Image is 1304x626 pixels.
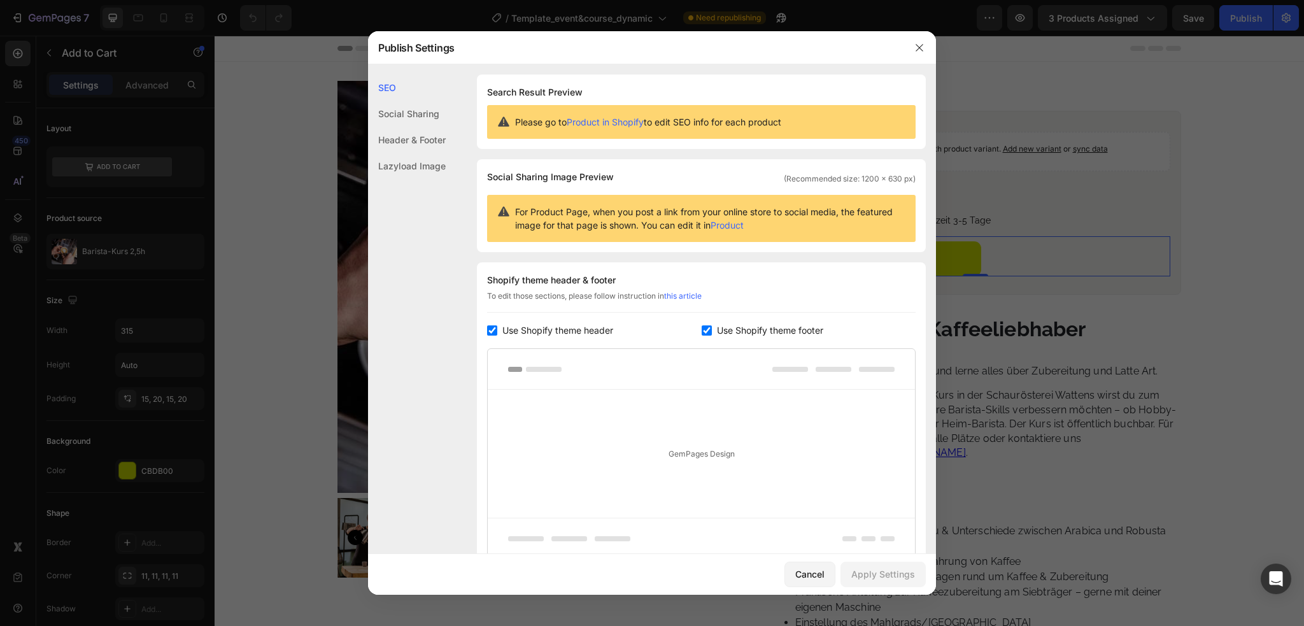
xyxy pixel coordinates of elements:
[784,562,835,587] button: Cancel
[788,108,847,118] span: Add new variant
[851,567,915,581] div: Apply Settings
[555,329,967,343] p: Tauche ein in die Welt des Kaffees und lerne alles über Zubereitung und Latte Art.
[555,353,967,424] p: In unserem 2,5-stündigen Barista-Kurs in der Schaurösterei Wattens wirst du zum Kaffeekenner. Per...
[567,117,644,127] a: Product in Shopify
[488,390,915,518] div: GemPages Design
[581,534,967,549] li: Beantwortung individueller Fragen rund um Kaffee & Zubereitung
[566,177,956,193] div: Preis inkl. Mwst. zzgl Versand. Lieferzeit 3-5 Tage
[555,45,967,68] h1: Barista-Kurs 2,5h
[487,290,916,313] div: To edit those sections, please follow instruction in
[620,215,712,232] div: In den Warenkorb
[566,148,956,169] div: 129,00 €
[555,459,967,476] h3: Ablauf der Baristaschulung:
[600,107,893,120] p: Setup options like colors, sizes with product variant.
[509,494,525,509] button: Carousel Next Arrow
[487,169,614,185] span: Social Sharing Image Preview
[133,494,148,509] button: Carousel Back Arrow
[664,291,702,301] a: this article
[717,323,823,338] span: Use Shopify theme footer
[487,273,916,288] div: Shopify theme header & footer
[784,173,916,185] span: (Recommended size: 1200 x 630 px)
[368,127,446,153] div: Header & Footer
[795,567,825,581] div: Cancel
[581,488,967,518] li: Einführung in Herkunft, Anbau & Unterschiede zwischen Arabica und Robusta (Canephora)
[368,153,446,179] div: Lazyload Image
[840,562,926,587] button: Apply Settings
[368,31,903,64] div: Publish Settings
[555,280,967,308] h1: Barista-Kurs für Kaffeeliebhaber
[847,108,893,118] span: or
[368,101,446,127] div: Social Sharing
[368,75,446,101] div: SEO
[582,183,628,194] div: Add to Cart
[515,115,781,129] span: Please go to to edit SEO info for each product
[1261,564,1291,594] div: Open Intercom Messenger
[858,108,893,118] span: sync data
[515,205,905,232] span: For Product Page, when you post a link from your online store to social media, the featured image...
[581,580,967,595] li: Einstellung des Mahlgrads/[GEOGRAPHIC_DATA]
[487,85,916,100] h1: Search Result Preview
[580,411,751,423] a: [EMAIL_ADDRESS][DOMAIN_NAME]
[581,518,967,534] li: Röstgrade & richtige Aufbewahrung von Kaffee
[509,243,525,259] button: Carousel Next Arrow
[566,206,767,241] button: In den Warenkorb
[581,549,967,580] li: Praktische Anleitung zur Kaffeezubereitung am Siebträger – gerne mit deiner eigenen Maschine
[711,220,744,231] a: Product
[502,323,613,338] span: Use Shopify theme header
